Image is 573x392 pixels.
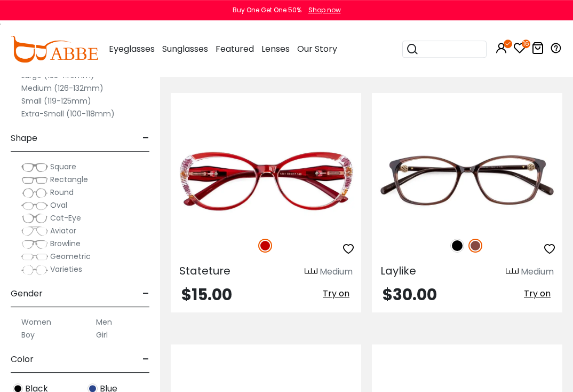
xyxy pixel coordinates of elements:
[21,82,104,95] label: Medium (126-132mm)
[21,162,48,173] img: Square.png
[521,265,554,278] div: Medium
[142,347,149,372] span: -
[308,5,341,15] div: Shop now
[521,287,554,301] button: Try on
[372,131,562,227] img: Brown Laylike - Acetate ,Universal Bridge Fit
[181,283,232,306] span: $15.00
[21,264,48,276] img: Varieties.png
[522,40,530,48] i: 16
[21,226,48,237] img: Aviator.png
[11,347,34,372] span: Color
[142,281,149,307] span: -
[303,5,341,14] a: Shop now
[233,5,301,15] div: Buy One Get One 50%
[21,252,48,262] img: Geometric.png
[50,213,81,223] span: Cat-Eye
[524,287,551,300] span: Try on
[162,43,208,55] span: Sunglasses
[96,328,108,341] label: Girl
[109,43,155,55] span: Eyeglasses
[513,44,526,56] a: 16
[21,316,51,328] label: Women
[50,225,76,236] span: Aviator
[216,43,254,55] span: Featured
[297,43,337,55] span: Our Story
[320,265,353,278] div: Medium
[380,263,416,278] span: Laylike
[320,287,353,301] button: Try on
[142,126,149,151] span: -
[21,239,48,249] img: Browline.png
[21,328,35,341] label: Boy
[50,187,74,198] span: Round
[171,131,361,227] img: Red Stateture - TR ,Universal Bridge Fit
[383,283,437,306] span: $30.00
[506,268,519,276] img: size ruler
[21,187,48,198] img: Round.png
[21,107,115,120] label: Extra-Small (100-118mm)
[50,251,91,262] span: Geometric
[21,95,91,107] label: Small (119-125mm)
[21,200,48,211] img: Oval.png
[305,268,317,276] img: size ruler
[468,239,482,253] img: Brown
[11,281,43,307] span: Gender
[50,200,67,210] span: Oval
[96,316,112,328] label: Men
[50,264,82,275] span: Varieties
[21,213,48,224] img: Cat-Eye.png
[323,287,349,300] span: Try on
[50,161,76,172] span: Square
[50,238,81,249] span: Browline
[21,175,48,185] img: Rectangle.png
[11,36,98,62] img: abbeglasses.com
[450,239,464,253] img: Black
[261,43,290,55] span: Lenses
[11,126,37,151] span: Shape
[50,174,88,185] span: Rectangle
[179,263,230,278] span: Stateture
[258,239,272,253] img: Red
